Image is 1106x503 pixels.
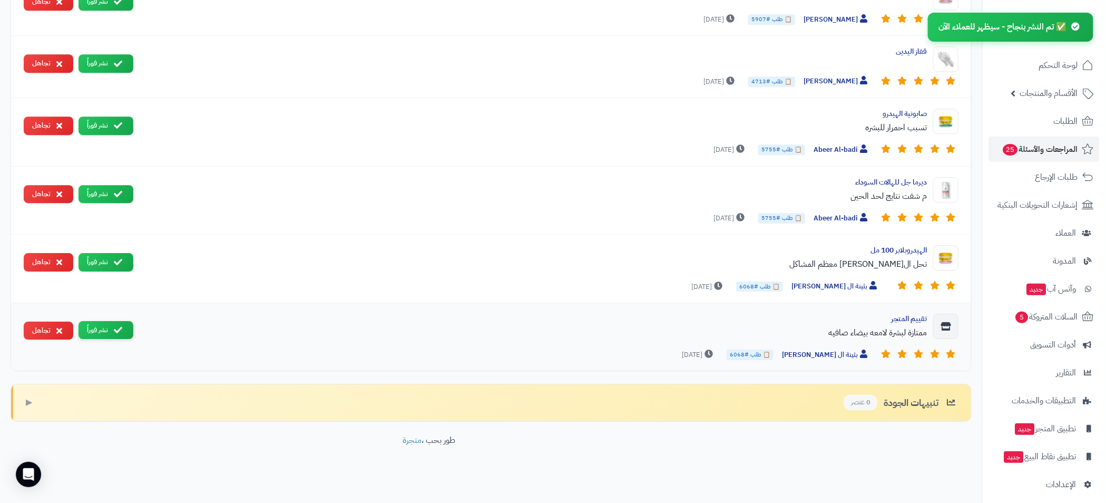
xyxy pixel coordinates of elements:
img: Product [933,245,958,270]
a: وآتس آبجديد [989,276,1100,302]
span: [DATE] [691,282,725,292]
span: Abeer Al-badi [814,144,870,156]
a: العملاء [989,220,1100,246]
div: تنبيهات الجودة [844,395,958,410]
div: تقييم المتجر [142,314,927,324]
button: تجاهل [24,117,73,135]
a: التقارير [989,360,1100,385]
span: 0 عنصر [844,395,877,410]
span: 📋 طلب #5755 [758,213,805,224]
span: Abeer Al-badi [814,213,870,224]
button: تجاهل [24,253,73,272]
span: [DATE] [713,144,747,155]
span: 📋 طلب #5755 [758,144,805,155]
span: [DATE] [703,76,737,87]
span: وآتس آب [1026,282,1076,296]
button: نشر فوراً [79,253,133,272]
span: بثينة ال [PERSON_NAME] [782,350,870,361]
span: الأقسام والمنتجات [1020,86,1078,101]
span: إشعارات التحويلات البنكية [998,198,1078,212]
a: إشعارات التحويلات البنكية [989,192,1100,218]
span: 📋 طلب #4713 [748,76,795,87]
div: تسبب احمرار للبشره [142,121,927,134]
div: قفاز اليدين [142,46,927,57]
span: [PERSON_NAME] [804,14,870,25]
span: المراجعات والأسئلة [1002,142,1078,157]
a: المراجعات والأسئلة25 [989,137,1100,162]
img: Product [933,46,958,72]
button: تجاهل [24,185,73,204]
span: المدونة [1053,254,1076,268]
span: [DATE] [682,350,716,360]
span: [PERSON_NAME] [804,76,870,87]
button: تجاهل [24,54,73,73]
img: Product [933,177,958,202]
span: جديد [1027,284,1046,295]
span: 5 [1016,312,1029,323]
span: 25 [1003,144,1018,156]
a: متجرة [403,434,422,447]
span: جديد [1004,451,1024,463]
div: ممتازة لبشرة لامعه بيضاء صافيه [142,326,927,339]
a: السلات المتروكة5 [989,304,1100,330]
div: ديرما جل للهالات السوداء [142,177,927,188]
div: تحل ال[PERSON_NAME] معظم المشاكل [142,258,927,270]
button: نشر فوراً [79,185,133,204]
button: نشر فوراً [79,321,133,340]
span: العملاء [1056,226,1076,240]
span: ✅ تم النشر بنجاح - سيظهر للعملاء الآن [938,21,1067,33]
span: الإعدادات [1046,477,1076,492]
div: م شفت نتايج لحد الحين [142,190,927,202]
span: التقارير [1056,365,1076,380]
div: الهيدروبلابر 100 مل [142,245,927,256]
span: أدوات التسويق [1031,337,1076,352]
span: الطلبات [1054,114,1078,129]
span: تطبيق نقاط البيع [1003,449,1076,464]
div: Open Intercom Messenger [16,462,41,487]
span: 📋 طلب #6068 [727,350,774,360]
a: المدونة [989,248,1100,274]
button: نشر فوراً [79,54,133,73]
a: الإعدادات [989,472,1100,497]
span: بثينة ال [PERSON_NAME] [791,281,879,292]
span: جديد [1015,423,1035,435]
a: تطبيق المتجرجديد [989,416,1100,441]
span: طلبات الإرجاع [1035,170,1078,185]
div: صابونية الهيدرو [142,109,927,119]
a: التطبيقات والخدمات [989,388,1100,413]
span: ▶ [26,396,32,409]
a: أدوات التسويق [989,332,1100,357]
a: الطلبات [989,109,1100,134]
span: 📋 طلب #6068 [736,282,783,292]
span: التطبيقات والخدمات [1012,393,1076,408]
span: 📋 طلب #5907 [748,14,795,25]
button: تجاهل [24,322,73,340]
button: نشر فوراً [79,117,133,135]
span: [DATE] [703,14,737,25]
img: Product [933,109,958,134]
span: تطبيق المتجر [1014,421,1076,436]
span: السلات المتروكة [1015,309,1078,324]
span: لوحة التحكم [1039,58,1078,73]
span: [DATE] [713,213,747,224]
a: تطبيق نقاط البيعجديد [989,444,1100,469]
a: طلبات الإرجاع [989,165,1100,190]
a: لوحة التحكم [989,53,1100,78]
